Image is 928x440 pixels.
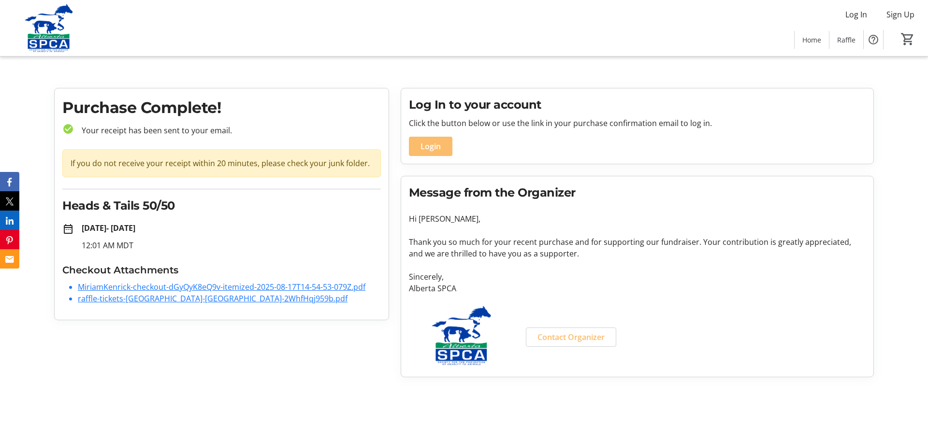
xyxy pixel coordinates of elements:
p: 12:01 AM MDT [82,240,381,251]
a: Raffle [829,31,863,49]
span: Sign Up [886,9,914,20]
a: raffle-tickets-[GEOGRAPHIC_DATA]-[GEOGRAPHIC_DATA]-2WhfHqj959b.pdf [78,293,348,304]
button: Sign Up [879,7,922,22]
span: Contact Organizer [537,331,605,343]
p: Thank you so much for your recent purchase and for supporting our fundraiser. Your contribution i... [409,236,866,259]
p: Click the button below or use the link in your purchase confirmation email to log in. [409,117,866,129]
strong: [DATE] - [DATE] [82,223,135,233]
span: Log In [845,9,867,20]
button: Help [864,30,883,49]
span: Login [420,141,441,152]
h3: Checkout Attachments [62,263,381,277]
p: Your receipt has been sent to your email. [74,125,381,136]
h2: Heads & Tails 50/50 [62,197,381,214]
a: Contact Organizer [526,327,616,347]
div: If you do not receive your receipt within 20 minutes, please check your junk folder. [62,149,381,177]
a: MiriamKenrick-checkout-dGyQyK8eQ9v-itemized-2025-08-17T14-54-53-079Z.pdf [78,282,365,292]
a: Home [795,31,829,49]
h2: Log In to your account [409,96,866,114]
p: Hi [PERSON_NAME], [409,213,866,225]
button: Login [409,137,452,156]
img: Alberta SPCA's Logo [6,4,92,52]
button: Cart [899,30,916,48]
img: Alberta SPCA logo [409,306,514,365]
h2: Message from the Organizer [409,184,866,201]
button: Log In [838,7,875,22]
p: Sincerely, [409,271,866,283]
h1: Purchase Complete! [62,96,381,119]
span: Home [802,35,821,45]
p: Alberta SPCA [409,283,866,294]
span: Raffle [837,35,855,45]
mat-icon: date_range [62,223,74,235]
mat-icon: check_circle [62,123,74,135]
